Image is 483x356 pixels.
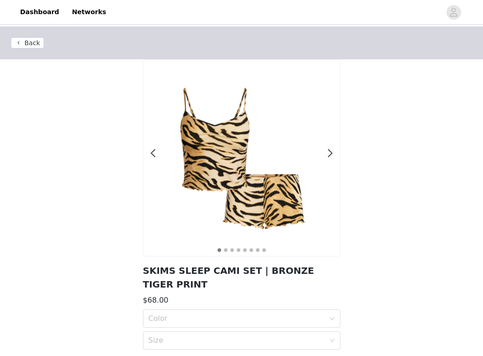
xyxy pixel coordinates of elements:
button: 7 [255,248,260,252]
div: Color [149,314,325,323]
button: 6 [249,248,254,252]
button: 3 [230,248,234,252]
i: icon: down [329,338,335,344]
div: avatar [449,5,458,20]
img: SKIMS SLEEP CAMI SET | BRONZE TIGER PRINT FLAT ON A WHITE BACKGROUND | FLT [143,60,340,256]
button: 2 [223,248,228,252]
h3: $68.00 [143,295,340,306]
i: icon: down [329,316,335,322]
button: 1 [217,248,222,252]
div: Size [149,336,325,345]
button: 5 [243,248,247,252]
a: Networks [66,2,111,22]
button: Back [11,37,44,48]
button: 8 [262,248,266,252]
h2: SKIMS SLEEP CAMI SET | BRONZE TIGER PRINT [143,264,340,291]
button: 4 [236,248,241,252]
a: Dashboard [15,2,64,22]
